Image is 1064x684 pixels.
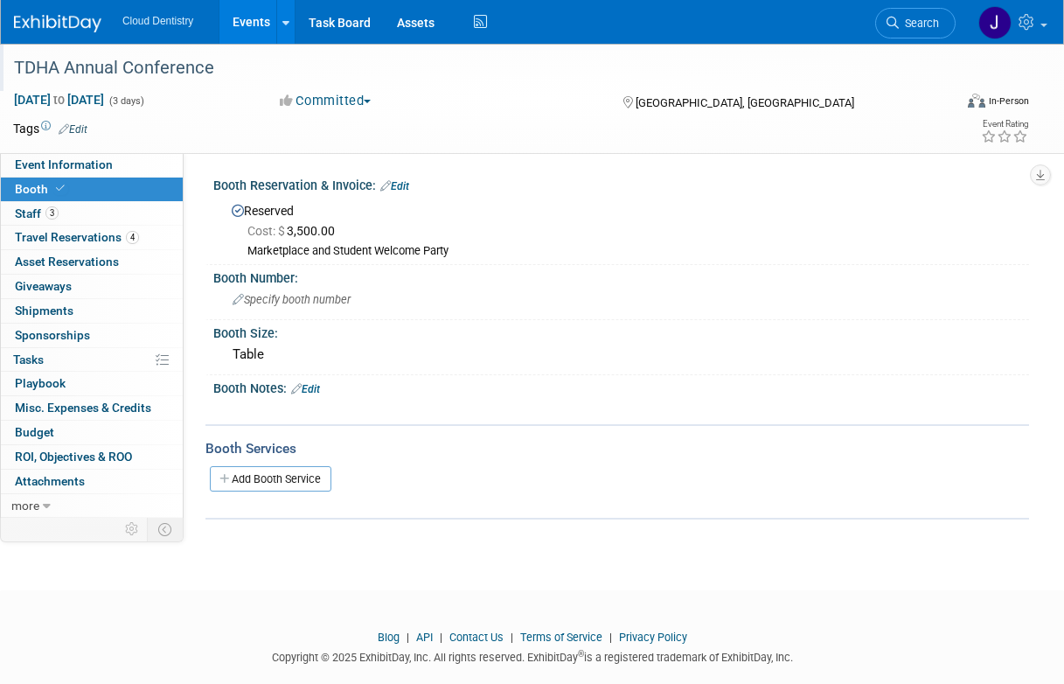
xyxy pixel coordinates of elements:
a: Add Booth Service [210,466,331,492]
div: Event Format [881,91,1029,117]
span: Event Information [15,157,113,171]
div: Booth Reservation & Invoice: [213,172,1029,195]
span: Playbook [15,376,66,390]
span: | [605,631,616,644]
span: Travel Reservations [15,230,139,244]
a: Playbook [1,372,183,395]
a: Contact Us [449,631,504,644]
a: ROI, Objectives & ROO [1,445,183,469]
span: Asset Reservations [15,255,119,269]
a: Event Information [1,153,183,177]
a: Shipments [1,299,183,323]
span: | [435,631,447,644]
span: Staff [15,206,59,220]
span: Sponsorships [15,328,90,342]
td: Toggle Event Tabs [148,518,184,541]
a: Privacy Policy [619,631,687,644]
div: Booth Size: [213,320,1029,342]
span: Cost: $ [247,224,287,238]
div: In-Person [988,94,1029,108]
a: Asset Reservations [1,250,183,274]
span: | [402,631,414,644]
span: 3 [45,206,59,220]
div: Booth Services [205,439,1029,458]
span: 3,500.00 [247,224,342,238]
button: Committed [274,92,378,110]
i: Booth reservation complete [56,184,65,193]
a: Search [875,8,956,38]
span: Specify booth number [233,293,351,306]
span: | [506,631,518,644]
a: Edit [380,180,409,192]
a: Budget [1,421,183,444]
a: Sponsorships [1,324,183,347]
td: Personalize Event Tab Strip [117,518,148,541]
span: 4 [126,231,139,244]
span: Budget [15,425,54,439]
td: Tags [13,120,87,137]
a: API [416,631,433,644]
a: Staff3 [1,202,183,226]
a: Travel Reservations4 [1,226,183,249]
div: Booth Notes: [213,375,1029,398]
div: Booth Number: [213,265,1029,287]
span: Attachments [15,474,85,488]
span: Cloud Dentistry [122,15,193,27]
div: Table [226,341,1016,368]
a: Booth [1,178,183,201]
a: Edit [59,123,87,136]
span: to [51,93,67,107]
a: Misc. Expenses & Credits [1,396,183,420]
a: Attachments [1,470,183,493]
img: ExhibitDay [14,15,101,32]
a: Terms of Service [520,631,602,644]
a: Edit [291,383,320,395]
a: Tasks [1,348,183,372]
span: Tasks [13,352,44,366]
a: Giveaways [1,275,183,298]
span: [DATE] [DATE] [13,92,105,108]
div: Event Rating [981,120,1028,129]
span: ROI, Objectives & ROO [15,450,132,464]
span: Search [899,17,939,30]
div: TDHA Annual Conference [8,52,942,84]
img: Format-Inperson.png [968,94,985,108]
sup: ® [578,649,584,659]
span: more [11,499,39,513]
a: Blog [378,631,400,644]
div: Marketplace and Student Welcome Party [247,244,1016,259]
span: Misc. Expenses & Credits [15,401,151,415]
span: Shipments [15,304,73,318]
img: Jessica Estrada [978,6,1012,39]
span: Giveaways [15,279,72,293]
span: (3 days) [108,95,144,107]
a: more [1,494,183,518]
span: [GEOGRAPHIC_DATA], [GEOGRAPHIC_DATA] [636,96,854,109]
div: Reserved [226,198,1016,259]
span: Booth [15,182,68,196]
